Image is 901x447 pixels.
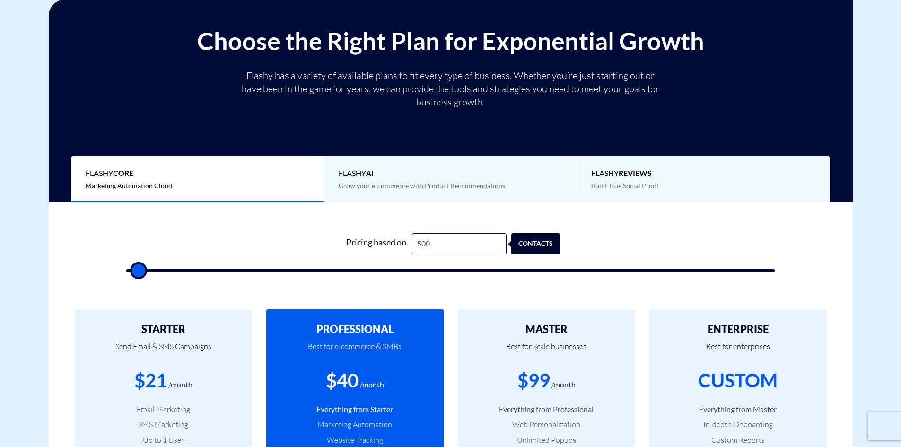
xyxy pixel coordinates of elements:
[664,419,813,430] li: In-depth Onboarding
[280,335,429,367] p: Best for e-commerce & SMBs
[238,69,664,109] p: Flashy has a variety of available plans to fit every type of business. Whether you’re just starti...
[698,367,778,394] div: CUSTOM
[360,379,384,390] div: /month
[472,404,621,415] li: Everything from Professional
[280,435,429,446] li: Website Tracking
[339,182,505,190] span: Grow your e-commerce with Product Recommendations
[591,182,659,190] span: Build True Social Proof
[113,168,133,177] b: Core
[86,168,309,179] span: Flashy
[551,379,576,390] div: /month
[472,335,621,367] p: Best for Scale businesses
[341,233,412,254] div: Pricing based on
[472,435,621,446] li: Unlimited Popups
[472,419,621,430] li: Web Personalization
[664,324,813,335] h2: ENTERPRISE
[664,435,813,446] li: Custom Reports
[86,182,172,190] span: Marketing Automation Cloud
[280,324,429,335] h2: PROFESSIONAL
[89,435,238,446] li: Up to 1 User
[89,324,238,335] h2: STARTER
[517,367,550,394] div: $99
[664,404,813,415] li: Everything from Master
[280,404,429,415] li: Everything from Starter
[89,419,238,430] li: SMS Marketing
[522,233,571,254] div: contacts
[280,419,429,430] li: Marketing Automation
[326,367,359,394] div: $40
[619,168,652,177] b: REVIEWS
[168,379,192,390] div: /month
[664,335,813,367] p: Best for enterprises
[591,168,815,179] span: Flashy
[134,367,167,394] div: $21
[89,404,238,415] li: Email Marketing
[366,168,374,177] b: AI
[339,168,562,179] span: Flashy
[89,335,238,367] p: Send Email & SMS Campaigns
[56,27,846,54] h2: Choose the Right Plan for Exponential Growth
[472,324,621,335] h2: MASTER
